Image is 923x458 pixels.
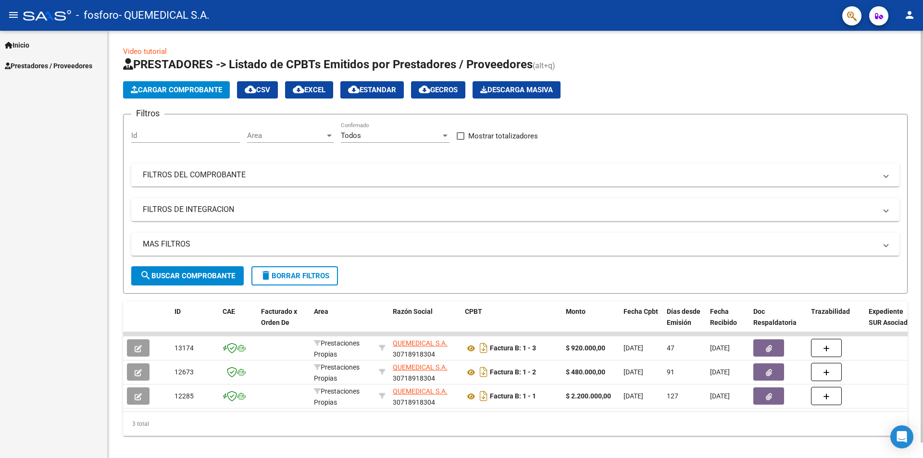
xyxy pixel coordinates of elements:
strong: $ 2.200.000,00 [566,392,611,400]
datatable-header-cell: Razón Social [389,301,461,344]
span: [DATE] [710,392,730,400]
mat-expansion-panel-header: MAS FILTROS [131,233,899,256]
strong: Factura B: 1 - 1 [490,393,536,400]
strong: $ 480.000,00 [566,368,605,376]
mat-icon: cloud_download [348,84,360,95]
strong: Factura B: 1 - 3 [490,345,536,352]
mat-icon: cloud_download [245,84,256,95]
span: EXCEL [293,86,325,94]
span: Buscar Comprobante [140,272,235,280]
span: Prestaciones Propias [314,387,360,406]
app-download-masive: Descarga masiva de comprobantes (adjuntos) [473,81,561,99]
span: 47 [667,344,674,352]
div: 30718918304 [393,338,457,358]
datatable-header-cell: Fecha Recibido [706,301,749,344]
span: Gecros [419,86,458,94]
button: EXCEL [285,81,333,99]
span: Días desde Emisión [667,308,700,326]
span: 13174 [175,344,194,352]
mat-panel-title: MAS FILTROS [143,239,876,249]
div: 30718918304 [393,362,457,382]
datatable-header-cell: CPBT [461,301,562,344]
mat-icon: delete [260,270,272,281]
span: 12673 [175,368,194,376]
span: Trazabilidad [811,308,850,315]
datatable-header-cell: CAE [219,301,257,344]
span: [DATE] [710,344,730,352]
i: Descargar documento [477,364,490,380]
span: [DATE] [624,368,643,376]
datatable-header-cell: Facturado x Orden De [257,301,310,344]
strong: $ 920.000,00 [566,344,605,352]
span: Prestadores / Proveedores [5,61,92,71]
span: (alt+q) [533,61,555,70]
span: CSV [245,86,270,94]
span: QUEMEDICAL S.A. [393,363,448,371]
datatable-header-cell: Area [310,301,375,344]
span: ID [175,308,181,315]
span: [DATE] [624,392,643,400]
span: Estandar [348,86,396,94]
span: Descarga Masiva [480,86,553,94]
datatable-header-cell: Días desde Emisión [663,301,706,344]
datatable-header-cell: ID [171,301,219,344]
span: Razón Social [393,308,433,315]
span: Facturado x Orden De [261,308,297,326]
mat-panel-title: FILTROS DE INTEGRACION [143,204,876,215]
datatable-header-cell: Doc Respaldatoria [749,301,807,344]
span: [DATE] [624,344,643,352]
span: Fecha Cpbt [624,308,658,315]
span: CAE [223,308,235,315]
datatable-header-cell: Monto [562,301,620,344]
span: Prestaciones Propias [314,363,360,382]
span: - fosforo [76,5,119,26]
span: Borrar Filtros [260,272,329,280]
div: 30718918304 [393,386,457,406]
span: Area [247,131,325,140]
span: Fecha Recibido [710,308,737,326]
span: PRESTADORES -> Listado de CPBTs Emitidos por Prestadores / Proveedores [123,58,533,71]
span: 127 [667,392,678,400]
mat-icon: cloud_download [419,84,430,95]
button: Estandar [340,81,404,99]
mat-icon: cloud_download [293,84,304,95]
a: Video tutorial [123,47,167,56]
button: Buscar Comprobante [131,266,244,285]
button: Borrar Filtros [251,266,338,285]
i: Descargar documento [477,388,490,404]
button: Descarga Masiva [473,81,561,99]
span: Todos [341,131,361,140]
datatable-header-cell: Expediente SUR Asociado [865,301,918,344]
datatable-header-cell: Fecha Cpbt [620,301,663,344]
mat-panel-title: FILTROS DEL COMPROBANTE [143,170,876,180]
span: QUEMEDICAL S.A. [393,339,448,347]
span: Area [314,308,328,315]
div: 3 total [123,412,908,436]
i: Descargar documento [477,340,490,356]
span: - QUEMEDICAL S.A. [119,5,210,26]
strong: Factura B: 1 - 2 [490,369,536,376]
h3: Filtros [131,107,164,120]
span: Monto [566,308,586,315]
span: Inicio [5,40,29,50]
button: CSV [237,81,278,99]
span: 12285 [175,392,194,400]
span: CPBT [465,308,482,315]
button: Cargar Comprobante [123,81,230,99]
span: [DATE] [710,368,730,376]
mat-icon: menu [8,9,19,21]
span: Doc Respaldatoria [753,308,797,326]
mat-icon: search [140,270,151,281]
div: Open Intercom Messenger [890,425,913,448]
mat-expansion-panel-header: FILTROS DEL COMPROBANTE [131,163,899,186]
span: Expediente SUR Asociado [869,308,911,326]
datatable-header-cell: Trazabilidad [807,301,865,344]
mat-expansion-panel-header: FILTROS DE INTEGRACION [131,198,899,221]
button: Gecros [411,81,465,99]
mat-icon: person [904,9,915,21]
span: Cargar Comprobante [131,86,222,94]
span: 91 [667,368,674,376]
span: QUEMEDICAL S.A. [393,387,448,395]
span: Mostrar totalizadores [468,130,538,142]
span: Prestaciones Propias [314,339,360,358]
